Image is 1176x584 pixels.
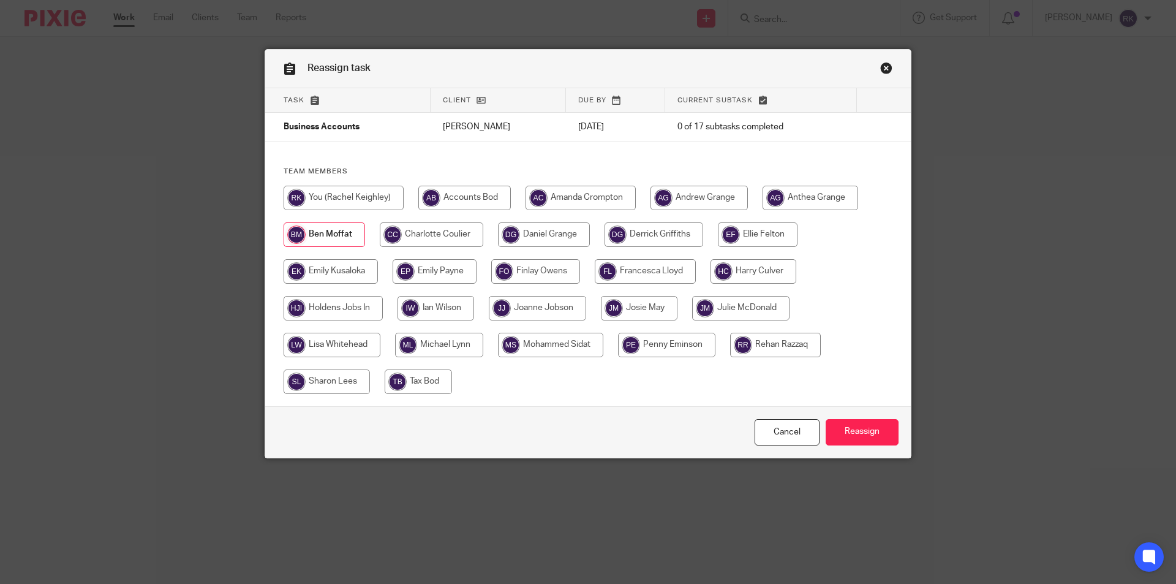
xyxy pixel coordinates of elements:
a: Close this dialog window [755,419,820,446]
p: [PERSON_NAME] [443,121,554,133]
span: Current subtask [677,97,753,104]
td: 0 of 17 subtasks completed [665,113,857,142]
span: Reassign task [307,63,371,73]
a: Close this dialog window [880,62,892,78]
span: Task [284,97,304,104]
span: Business Accounts [284,123,360,132]
span: Due by [578,97,606,104]
span: Client [443,97,471,104]
input: Reassign [826,419,899,446]
h4: Team members [284,167,892,176]
p: [DATE] [578,121,653,133]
